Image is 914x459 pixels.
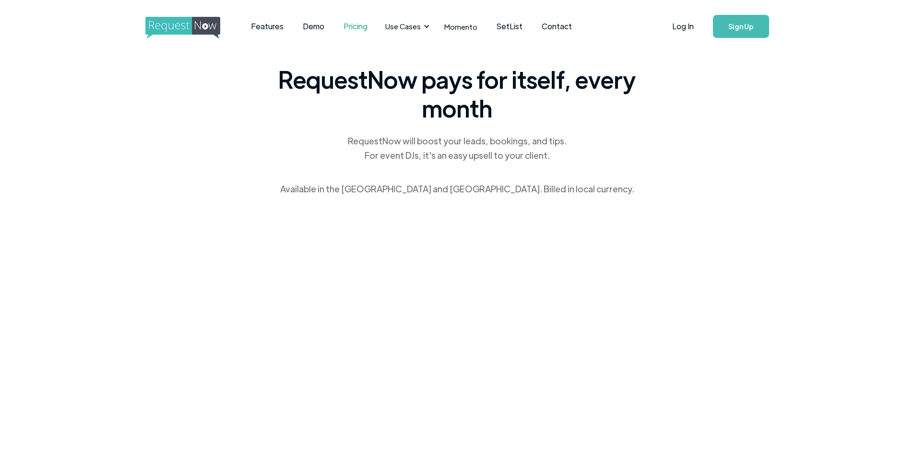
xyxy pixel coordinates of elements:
[293,12,334,41] a: Demo
[347,134,568,163] div: RequestNow will boost your leads, bookings, and tips. For event DJs, it's an easy upsell to your ...
[487,12,532,41] a: SetList
[713,15,769,38] a: Sign Up
[280,182,634,196] div: Available in the [GEOGRAPHIC_DATA] and [GEOGRAPHIC_DATA]. Billed in local currency.
[145,17,217,36] a: home
[145,17,238,39] img: requestnow logo
[241,12,293,41] a: Features
[275,65,640,122] span: RequestNow pays for itself, every month
[663,10,703,43] a: Log In
[385,21,421,32] div: Use Cases
[435,12,487,41] a: Momento
[380,12,432,41] div: Use Cases
[334,12,377,41] a: Pricing
[532,12,582,41] a: Contact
